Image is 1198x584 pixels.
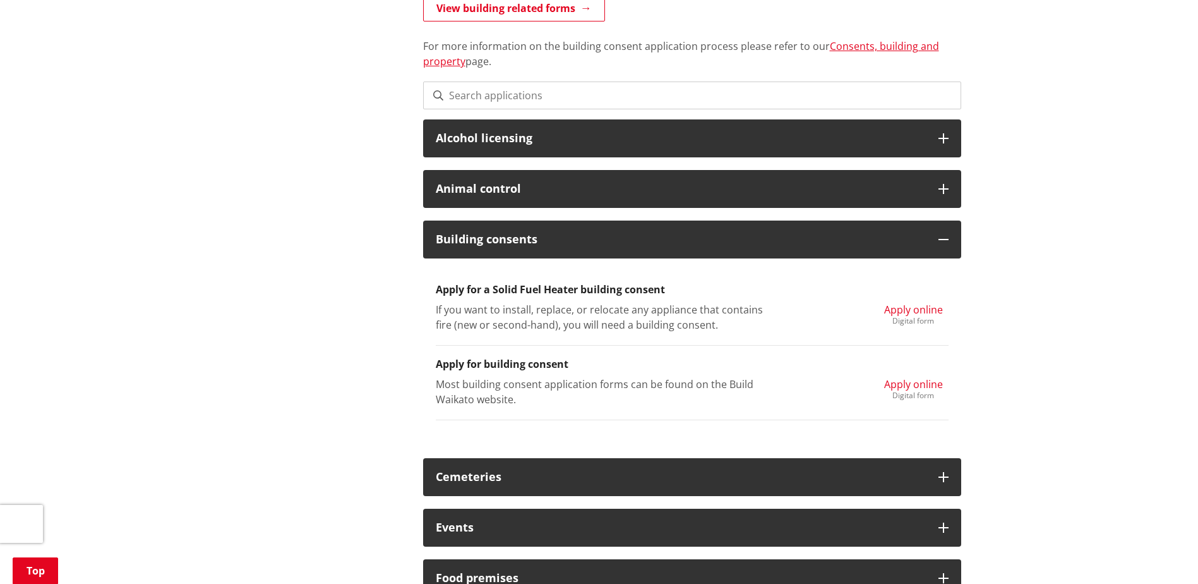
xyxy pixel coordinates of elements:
h3: Building consents [436,233,926,246]
h3: Events [436,521,926,534]
p: Most building consent application forms can be found on the Build Waikato website. [436,377,771,407]
h3: Animal control [436,183,926,195]
iframe: Messenger Launcher [1140,531,1185,576]
div: Digital form [884,392,943,399]
h3: Apply for building consent [436,358,949,370]
a: Apply online Digital form [884,377,943,399]
h3: Cemeteries [436,471,926,484]
a: Top [13,557,58,584]
input: Search applications [423,82,961,109]
span: Apply online [884,377,943,391]
div: Digital form [884,317,943,325]
a: Apply online Digital form [884,302,943,325]
h3: Apply for a Solid Fuel Heater building consent [436,284,949,296]
span: Apply online [884,303,943,317]
p: For more information on the building consent application process please refer to our page. [423,23,961,69]
a: Consents, building and property [423,39,939,68]
h3: Alcohol licensing [436,132,926,145]
p: If you want to install, replace, or relocate any appliance that contains fire (new or second-hand... [436,302,771,332]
